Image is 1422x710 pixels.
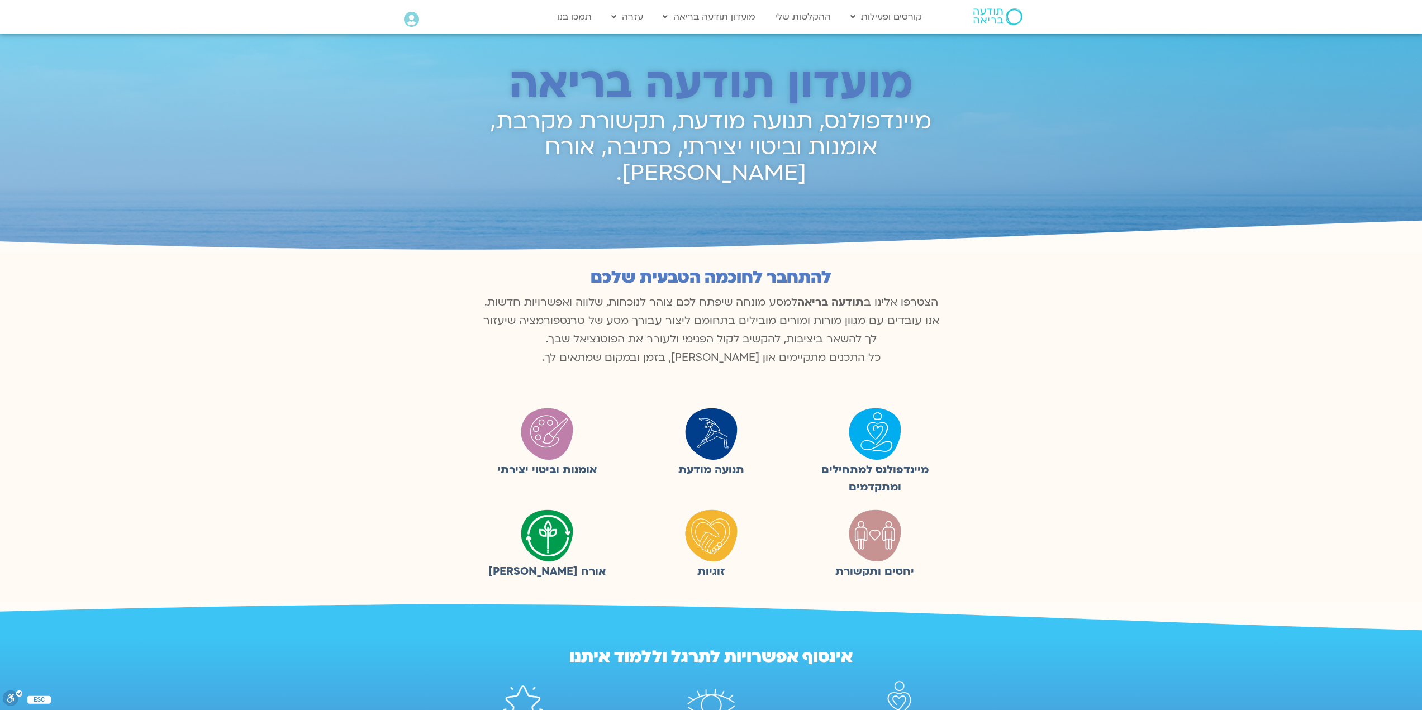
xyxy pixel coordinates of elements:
[657,6,761,27] a: מועדון תודעה בריאה
[551,6,597,27] a: תמכו בנו
[845,6,928,27] a: קורסים ופעילות
[635,461,787,479] figcaption: תנועה מודעת
[477,268,946,287] h2: להתחבר לחוכמה הטבעית שלכם
[798,461,951,496] figcaption: מיינדפולנס למתחילים ומתקדמים
[635,563,787,580] figcaption: זוגיות
[468,647,955,666] h2: אינסוף אפשרויות לתרגל וללמוד איתנו
[476,59,947,108] h2: מועדון תודעה בריאה
[797,295,864,309] b: תודעה בריאה
[798,563,951,580] figcaption: יחסים ותקשורת
[471,563,624,580] figcaption: אורח [PERSON_NAME]
[477,293,946,367] p: הצטרפו אלינו ב למסע מונחה שיפתח לכם צוהר לנוכחות, שלווה ואפשרויות חדשות. אנו עובדים עם מגוון מורו...
[769,6,836,27] a: ההקלטות שלי
[973,8,1022,25] img: תודעה בריאה
[471,461,624,479] figcaption: אומנות וביטוי יצירתי
[476,109,947,186] h2: מיינדפולנס, תנועה מודעת, תקשורת מקרבת, אומנות וביטוי יצירתי, כתיבה, אורח [PERSON_NAME].
[606,6,649,27] a: עזרה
